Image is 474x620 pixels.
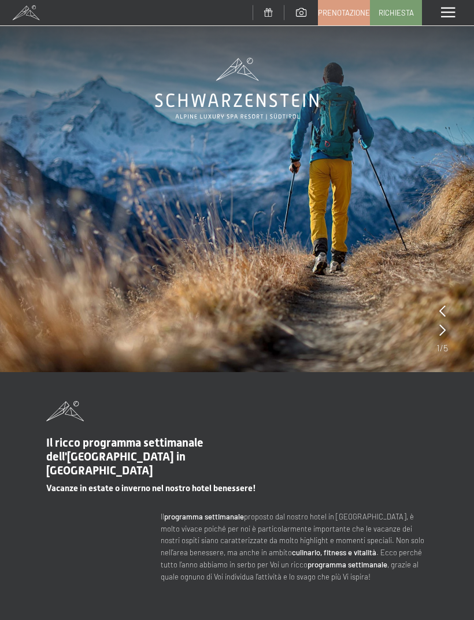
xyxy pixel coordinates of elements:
strong: programma settimanale [308,560,387,569]
span: Richiesta [379,8,414,18]
span: Prenotazione [318,8,370,18]
span: / [440,341,443,354]
a: Richiesta [371,1,421,25]
a: Prenotazione [319,1,369,25]
span: Il ricco programma settimanale dell'[GEOGRAPHIC_DATA] in [GEOGRAPHIC_DATA] [46,436,203,477]
span: 1 [436,341,440,354]
p: Il proposto dal nostro hotel in [GEOGRAPHIC_DATA], è molto vivace poiché per noi è particolarment... [161,511,428,583]
strong: culinario, fitness e vitalità [292,548,376,557]
strong: programma settimanale [164,512,244,521]
span: 5 [443,341,448,354]
span: Vacanze in estate o inverno nel nostro hotel benessere! [46,483,256,493]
